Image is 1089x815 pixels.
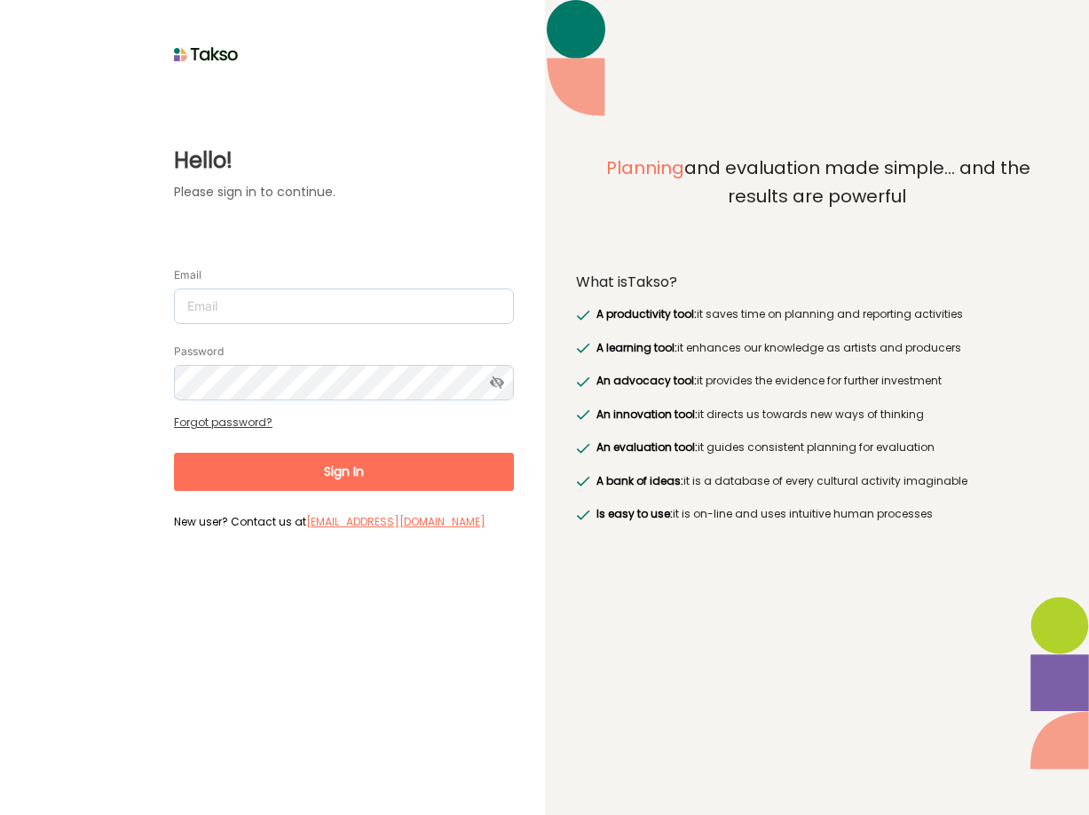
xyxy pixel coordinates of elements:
[596,506,673,521] span: Is easy to use:
[593,305,963,323] label: it saves time on planning and reporting activities
[596,340,677,355] span: A learning tool:
[593,406,924,423] label: it directs us towards new ways of thinking
[596,473,683,488] span: A bank of ideas:
[306,513,485,531] label: [EMAIL_ADDRESS][DOMAIN_NAME]
[593,372,942,390] label: it provides the evidence for further investment
[174,183,514,202] label: Please sign in to continue.
[306,514,485,529] a: [EMAIL_ADDRESS][DOMAIN_NAME]
[174,41,239,67] img: taksoLoginLogo
[576,310,590,320] img: greenRight
[174,289,514,324] input: Email
[596,373,697,388] span: An advocacy tool:
[593,472,967,490] label: it is a database of every cultural activity imaginable
[174,513,514,529] label: New user? Contact us at
[593,439,935,456] label: it guides consistent planning for evaluation
[576,510,590,520] img: greenRight
[576,376,590,387] img: greenRight
[593,339,961,357] label: it enhances our knowledge as artists and producers
[606,155,684,180] span: Planning
[596,407,698,422] span: An innovation tool:
[174,145,514,177] label: Hello!
[576,273,677,291] label: What is
[576,476,590,487] img: greenRight
[576,409,590,420] img: greenRight
[174,268,201,282] label: Email
[576,343,590,353] img: greenRight
[174,453,514,491] button: Sign In
[174,415,272,430] a: Forgot password?
[593,505,933,523] label: it is on-line and uses intuitive human processes
[576,443,590,454] img: greenRight
[596,306,697,321] span: A productivity tool:
[174,344,224,359] label: Password
[627,272,677,292] span: Takso?
[576,154,1059,250] label: and evaluation made simple... and the results are powerful
[596,439,698,455] span: An evaluation tool:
